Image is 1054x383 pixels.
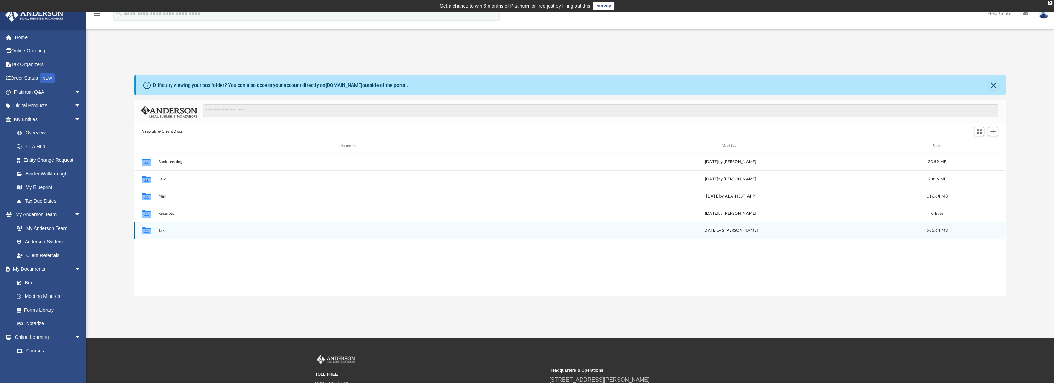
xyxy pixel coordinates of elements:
a: Tax Organizers [5,58,91,71]
a: Client Referrals [10,249,88,262]
a: Binder Walkthrough [10,167,91,181]
img: Anderson Advisors Platinum Portal [3,8,66,22]
small: TOLL FREE [315,371,545,377]
div: Difficulty viewing your box folder? You can also access your account directly on outside of the p... [153,82,408,89]
i: search [115,9,123,17]
a: Video Training [10,357,84,371]
span: 116.64 MB [927,194,948,198]
div: [DATE] by [PERSON_NAME] [541,176,921,182]
div: Modified [541,143,921,149]
a: Home [5,30,91,44]
div: Size [924,143,951,149]
span: 33.59 MB [928,160,947,164]
a: My Entitiesarrow_drop_down [5,112,91,126]
a: My Anderson Team [10,221,84,235]
a: Courses [10,344,88,358]
small: Headquarters & Operations [550,367,779,373]
a: Overview [10,126,91,140]
a: Platinum Q&Aarrow_drop_down [5,85,91,99]
div: id [138,143,155,149]
a: Box [10,276,84,290]
span: arrow_drop_down [74,112,88,127]
a: My Blueprint [10,181,88,194]
a: Digital Productsarrow_drop_down [5,99,91,113]
a: Forms Library [10,303,84,317]
a: Online Learningarrow_drop_down [5,330,88,344]
button: Close [989,80,998,90]
a: Notarize [10,317,88,331]
div: grid [134,153,1005,296]
button: Receipts [158,211,538,216]
button: Tax [158,228,538,233]
div: [DATE] by [PERSON_NAME] [541,211,921,217]
button: Bookkeeping [158,160,538,164]
a: My Documentsarrow_drop_down [5,262,88,276]
div: [DATE] by ABA_NEST_APP [541,193,921,200]
span: 585.64 MB [927,229,948,232]
div: Get a chance to win 6 months of Platinum for free just by filling out this [440,2,590,10]
img: User Pic [1038,9,1049,19]
a: My Anderson Teamarrow_drop_down [5,208,88,222]
div: [DATE] by [PERSON_NAME] [541,159,921,165]
span: 0 Byte [932,212,944,215]
a: menu [93,13,101,18]
img: Anderson Advisors Platinum Portal [315,355,357,364]
div: NEW [40,73,55,83]
a: Meeting Minutes [10,290,88,303]
button: Switch to Grid View [974,127,984,137]
span: arrow_drop_down [74,99,88,113]
a: CTA Hub [10,140,91,153]
span: arrow_drop_down [74,85,88,99]
i: menu [93,10,101,18]
span: arrow_drop_down [74,262,88,276]
a: survey [593,2,614,10]
button: Mail [158,194,538,199]
div: Name [158,143,538,149]
div: close [1048,1,1052,5]
a: Online Ordering [5,44,91,58]
div: id [954,143,1003,149]
button: Law [158,177,538,181]
a: [STREET_ADDRESS][PERSON_NAME] [550,377,650,383]
a: Tax Due Dates [10,194,91,208]
a: Entity Change Request [10,153,91,167]
span: arrow_drop_down [74,208,88,222]
a: Anderson System [10,235,88,249]
div: [DATE] by S [PERSON_NAME] [541,228,921,234]
a: Order StatusNEW [5,71,91,85]
button: Viewable-ClientDocs [142,129,183,135]
span: arrow_drop_down [74,330,88,344]
button: Add [988,127,998,137]
a: [DOMAIN_NAME] [325,82,362,88]
input: Search files and folders [203,104,998,117]
span: 208.6 MB [928,177,947,181]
